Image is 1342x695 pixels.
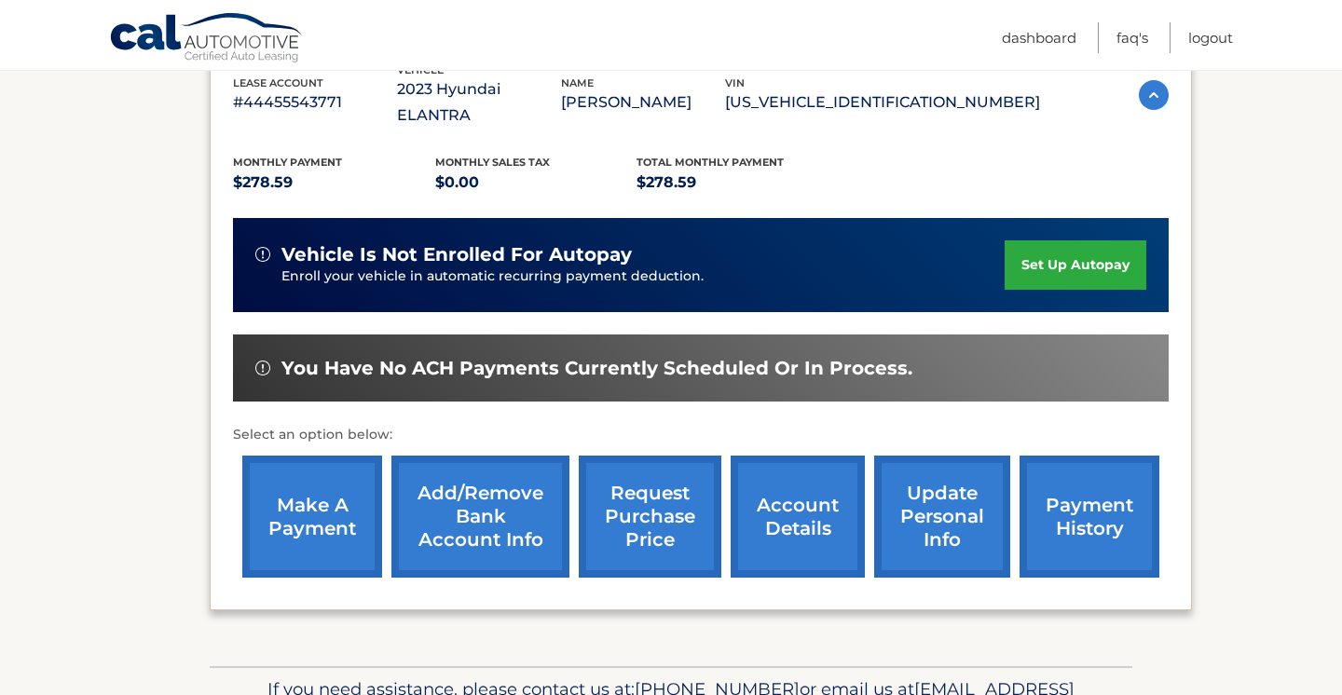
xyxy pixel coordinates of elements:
a: Logout [1188,22,1233,53]
p: [PERSON_NAME] [561,89,725,116]
span: Monthly Payment [233,156,342,169]
span: Total Monthly Payment [637,156,784,169]
a: payment history [1020,456,1159,578]
img: alert-white.svg [255,361,270,375]
a: set up autopay [1005,240,1146,290]
p: [US_VEHICLE_IDENTIFICATION_NUMBER] [725,89,1040,116]
img: accordion-active.svg [1139,80,1169,110]
a: make a payment [242,456,382,578]
p: $278.59 [233,170,435,196]
p: Enroll your vehicle in automatic recurring payment deduction. [281,266,1005,287]
p: Select an option below: [233,424,1169,446]
p: $278.59 [637,170,839,196]
img: alert-white.svg [255,247,270,262]
a: request purchase price [579,456,721,578]
span: vehicle is not enrolled for autopay [281,243,632,266]
span: name [561,76,594,89]
p: $0.00 [435,170,637,196]
p: #44455543771 [233,89,397,116]
a: Dashboard [1002,22,1076,53]
a: Cal Automotive [109,12,305,66]
a: update personal info [874,456,1010,578]
span: You have no ACH payments currently scheduled or in process. [281,357,912,380]
a: FAQ's [1116,22,1148,53]
span: vin [725,76,745,89]
p: 2023 Hyundai ELANTRA [397,76,561,129]
a: Add/Remove bank account info [391,456,569,578]
span: lease account [233,76,323,89]
a: account details [731,456,865,578]
span: Monthly sales Tax [435,156,550,169]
